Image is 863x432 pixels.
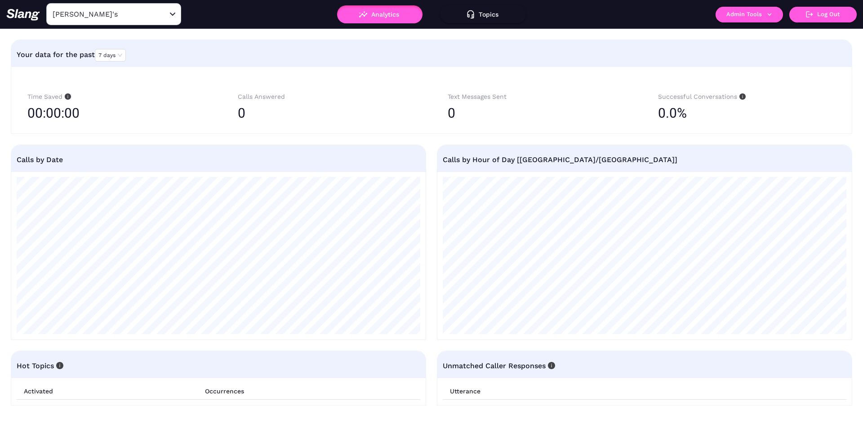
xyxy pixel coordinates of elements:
span: Hot Topics [17,361,63,370]
div: Text Messages Sent [448,92,626,102]
span: info-circle [546,362,555,369]
span: 7 days [98,49,122,61]
span: info-circle [62,93,71,100]
th: Activated [17,383,198,400]
a: Analytics [337,11,423,17]
button: Admin Tools [716,7,783,22]
img: 623511267c55cb56e2f2a487_logo2.png [6,9,40,21]
th: Utterance [443,383,846,400]
span: 00:00:00 [27,102,80,124]
span: 0 [448,105,455,121]
div: Calls by Date [17,145,420,174]
span: info-circle [737,93,746,100]
button: Topics [440,5,526,23]
button: Log Out [789,7,857,22]
span: Successful Conversations [658,93,746,100]
span: info-circle [54,362,63,369]
div: Calls Answered [238,92,416,102]
span: 0.0% [658,102,687,124]
span: Time Saved [27,93,71,100]
div: Your data for the past [17,44,846,66]
button: Open [167,9,178,20]
th: Occurrences [198,383,420,400]
span: Unmatched Caller Responses [443,361,555,370]
span: 0 [238,105,245,121]
div: Calls by Hour of Day [[GEOGRAPHIC_DATA]/[GEOGRAPHIC_DATA]] [443,145,846,174]
button: Analytics [337,5,423,23]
